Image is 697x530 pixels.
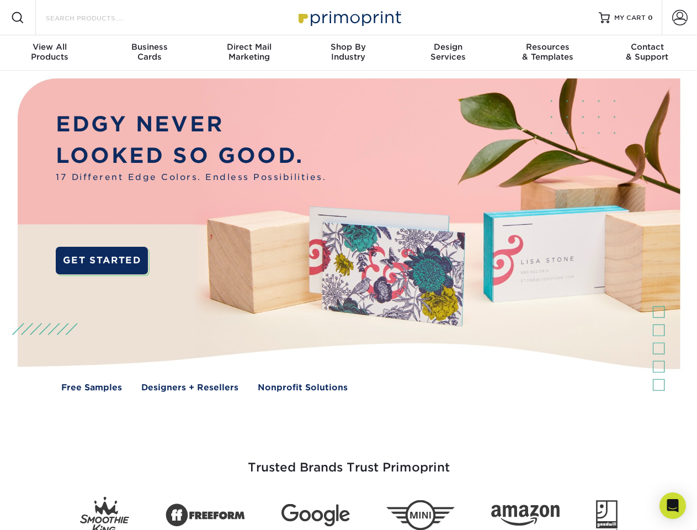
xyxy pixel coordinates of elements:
p: EDGY NEVER [56,109,326,140]
h3: Trusted Brands Trust Primoprint [26,434,672,488]
span: 0 [648,14,653,22]
div: & Support [598,42,697,62]
a: Direct MailMarketing [199,35,299,71]
p: LOOKED SO GOOD. [56,140,326,172]
span: Shop By [299,42,398,52]
span: Resources [498,42,597,52]
div: Industry [299,42,398,62]
a: DesignServices [398,35,498,71]
span: MY CART [614,13,646,23]
a: Nonprofit Solutions [258,381,348,394]
div: & Templates [498,42,597,62]
a: Designers + Resellers [141,381,238,394]
a: GET STARTED [56,247,148,274]
span: Design [398,42,498,52]
div: Cards [99,42,199,62]
img: Goodwill [596,500,618,530]
img: Google [281,504,350,527]
div: Open Intercom Messenger [659,492,686,519]
a: Shop ByIndustry [299,35,398,71]
span: Contact [598,42,697,52]
a: Free Samples [61,381,122,394]
a: BusinessCards [99,35,199,71]
img: Primoprint [294,6,404,29]
a: Resources& Templates [498,35,597,71]
span: Direct Mail [199,42,299,52]
div: Marketing [199,42,299,62]
input: SEARCH PRODUCTS..... [45,11,152,24]
span: Business [99,42,199,52]
a: Contact& Support [598,35,697,71]
img: Amazon [491,505,560,526]
div: Services [398,42,498,62]
span: 17 Different Edge Colors. Endless Possibilities. [56,171,326,184]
